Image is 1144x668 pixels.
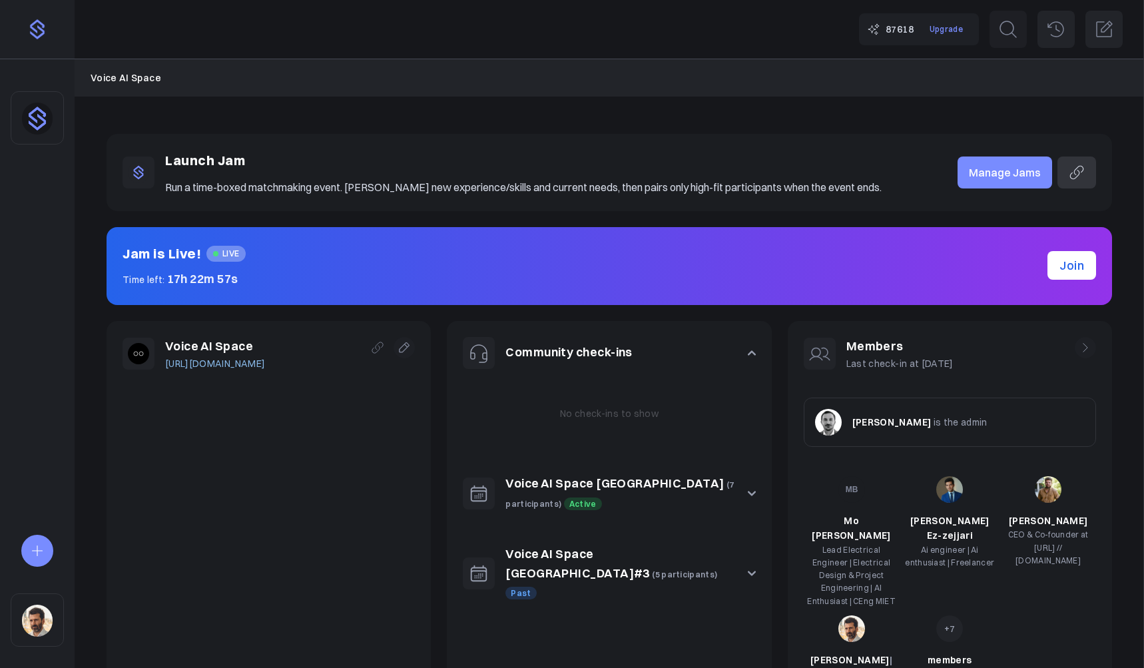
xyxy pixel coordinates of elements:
img: 28af0a1e3d4f40531edab4c731fc1aa6b0a27966.jpg [815,409,842,436]
button: Community check-ins [447,321,771,385]
span: CEO & Co-founder at [URL] // [DOMAIN_NAME] [1008,529,1089,565]
span: [PERSON_NAME] [852,416,932,428]
nav: Breadcrumb [91,71,1128,85]
span: 17h 22m 57s [167,271,238,286]
button: Voice AI Space [GEOGRAPHIC_DATA] (7 participants) Active [447,458,771,529]
img: 283bcf1aace382520968f9800dee7853efc4a0a0.jpg [936,476,963,503]
span: Mo [PERSON_NAME] [812,515,891,541]
a: [URL][DOMAIN_NAME] [165,356,265,371]
img: sqr4epb0z8e5jm577i6jxqftq3ng [22,605,53,637]
img: 9mhdfgk8p09k1q6k3czsv07kq9ew [128,343,149,364]
span: is the admin [934,416,988,428]
a: Join [1047,251,1096,280]
img: dhnou9yomun9587rl8johsq6w6vr [22,103,53,135]
span: Past [505,587,536,599]
p: Last check-in at [DATE] [846,356,954,371]
a: Community check-ins [505,344,633,360]
a: Manage Jams [958,157,1052,188]
p: Launch Jam [165,150,882,171]
h1: Voice AI Space [165,337,265,356]
span: [PERSON_NAME] [1009,515,1088,527]
img: sqr4epb0z8e5jm577i6jxqftq3ng [838,615,865,642]
span: LIVE [206,246,246,262]
span: Time left: [123,274,165,286]
h1: Members [846,337,954,356]
h2: Jam is Live! [123,243,201,264]
span: [PERSON_NAME] Ez-zejjari [910,515,990,541]
img: 632ca948b03dfaebc57bbfc727b44469cd770681.jpg [1035,476,1061,503]
span: Active [564,498,602,510]
a: Voice AI Space [GEOGRAPHIC_DATA]#3 [505,546,650,581]
img: MB [838,476,865,503]
button: Voice AI Space [GEOGRAPHIC_DATA]#3 (5 participants) Past [447,529,771,618]
span: Lead Electrical Engineer | Electrical Design & Project Engineering | AI Enthusiast | CEng MIET [807,545,896,606]
span: members [928,654,972,666]
p: No check-ins to show [560,406,659,421]
p: +7 [944,621,956,636]
a: Upgrade [922,19,971,39]
p: Run a time-boxed matchmaking event. [PERSON_NAME] new experience/skills and current needs, then p... [165,179,882,195]
a: Voice AI Space [GEOGRAPHIC_DATA] [505,476,724,491]
span: 87618 [886,22,914,37]
span: (5 participants) [652,569,717,579]
span: Ai engineer | Ai enthusiast | Freelancer [905,545,994,567]
a: Voice AI Space [91,71,161,85]
img: purple-logo-18f04229334c5639164ff563510a1dba46e1211543e89c7069427642f6c28bac.png [27,19,48,40]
